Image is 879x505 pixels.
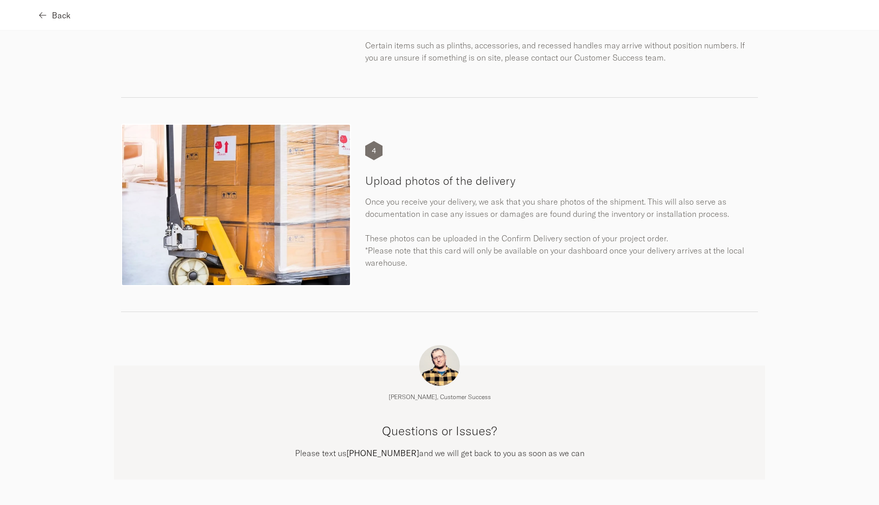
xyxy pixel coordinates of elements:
p: Please text us and we will get back to you as soon as we can [295,447,584,459]
span: Back [52,11,71,19]
div: 4 [365,141,383,160]
h4: Questions or Issues? [382,422,497,440]
p: [PERSON_NAME], Customer Success [389,391,491,403]
img: prepare-delivery-04.webp [121,124,351,286]
span: [PHONE_NUMBER] [346,448,419,458]
img: charlie.png [419,345,460,386]
button: Back [41,4,71,26]
h5: Upload photos of the delivery [365,173,758,188]
p: Once you receive your delivery, we ask that you share photos of the shipment. This will also serv... [365,195,758,269]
